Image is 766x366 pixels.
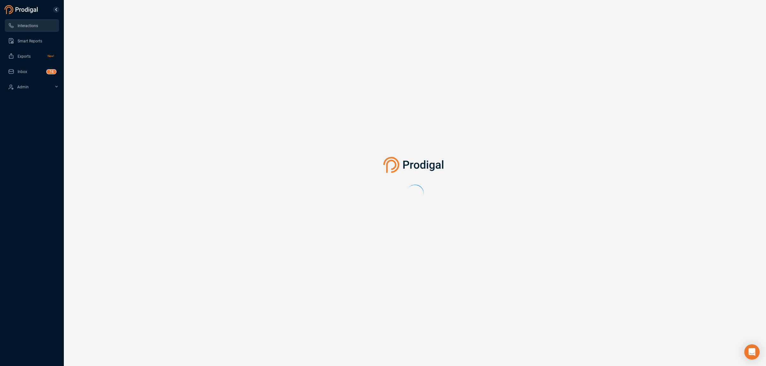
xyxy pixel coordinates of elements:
[744,344,760,360] div: Open Intercom Messenger
[18,54,31,59] span: Exports
[5,34,59,47] li: Smart Reports
[5,19,59,32] li: Interactions
[17,85,29,89] span: Admin
[8,19,54,32] a: Interactions
[51,70,54,76] p: 4
[8,34,54,47] a: Smart Reports
[4,5,40,14] img: prodigal-logo
[8,65,54,78] a: Inbox
[5,50,59,62] li: Exports
[18,70,27,74] span: Inbox
[18,24,38,28] span: Interactions
[47,70,56,74] sup: 74
[49,70,51,76] p: 7
[18,39,42,43] span: Smart Reports
[48,50,54,62] span: New!
[5,65,59,78] li: Inbox
[8,50,54,62] a: ExportsNew!
[383,157,447,173] img: prodigal-logo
